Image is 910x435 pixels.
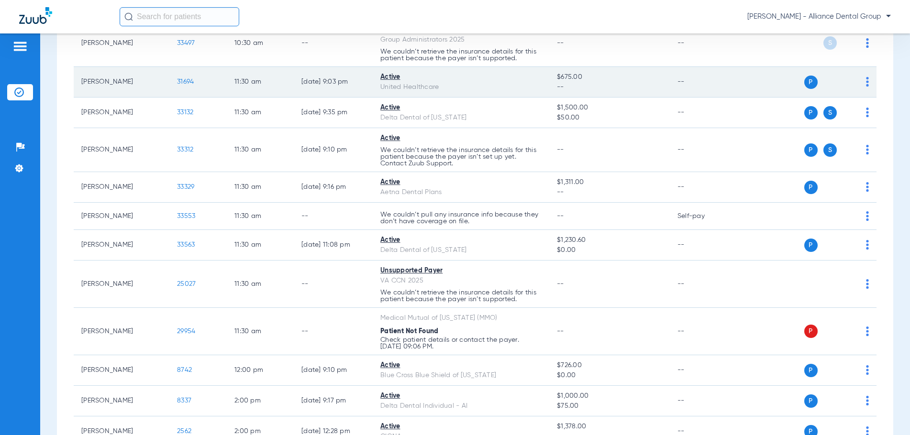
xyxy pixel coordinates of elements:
[557,103,662,113] span: $1,500.00
[670,308,734,355] td: --
[227,98,294,128] td: 11:30 AM
[866,326,869,336] img: group-dot-blue.svg
[74,230,169,261] td: [PERSON_NAME]
[380,401,542,411] div: Delta Dental Individual - AI
[380,422,542,432] div: Active
[177,109,193,116] span: 33132
[380,266,542,276] div: Unsupported Payer
[294,128,373,172] td: [DATE] 9:10 PM
[294,20,373,67] td: --
[227,67,294,98] td: 11:30 AM
[823,143,837,157] span: S
[227,355,294,386] td: 12:00 PM
[177,281,196,287] span: 25027
[294,67,373,98] td: [DATE] 9:03 PM
[294,355,373,386] td: [DATE] 9:10 PM
[557,72,662,82] span: $675.00
[177,367,192,373] span: 8742
[670,386,734,416] td: --
[866,240,869,250] img: group-dot-blue.svg
[177,328,195,335] span: 29954
[380,211,542,225] p: We couldn’t pull any insurance info because they don’t have coverage on file.
[177,40,195,46] span: 33497
[804,181,818,194] span: P
[670,355,734,386] td: --
[294,172,373,203] td: [DATE] 9:16 PM
[747,12,891,22] span: [PERSON_NAME] - Alliance Dental Group
[177,184,194,190] span: 33329
[74,355,169,386] td: [PERSON_NAME]
[380,82,542,92] div: United Healthcare
[227,203,294,230] td: 11:30 AM
[380,391,542,401] div: Active
[177,241,195,248] span: 33563
[557,422,662,432] span: $1,378.00
[670,128,734,172] td: --
[177,78,194,85] span: 31694
[294,98,373,128] td: [DATE] 9:35 PM
[227,20,294,67] td: 10:30 AM
[380,147,542,167] p: We couldn’t retrieve the insurance details for this patient because the payer isn’t set up yet. C...
[294,203,373,230] td: --
[557,40,564,46] span: --
[227,128,294,172] td: 11:30 AM
[380,337,542,350] p: Check patient details or contact the payer. [DATE] 09:06 PM.
[557,401,662,411] span: $75.00
[380,235,542,245] div: Active
[557,113,662,123] span: $50.00
[557,187,662,197] span: --
[294,308,373,355] td: --
[294,261,373,308] td: --
[177,146,193,153] span: 33312
[227,308,294,355] td: 11:30 AM
[557,391,662,401] span: $1,000.00
[804,106,818,120] span: P
[866,145,869,154] img: group-dot-blue.svg
[670,172,734,203] td: --
[866,396,869,405] img: group-dot-blue.svg
[120,7,239,26] input: Search for patients
[557,281,564,287] span: --
[866,365,869,375] img: group-dot-blue.svg
[670,261,734,308] td: --
[380,187,542,197] div: Aetna Dental Plans
[294,230,373,261] td: [DATE] 11:08 PM
[380,103,542,113] div: Active
[670,67,734,98] td: --
[804,325,818,338] span: P
[227,230,294,261] td: 11:30 AM
[74,308,169,355] td: [PERSON_NAME]
[670,230,734,261] td: --
[380,48,542,62] p: We couldn’t retrieve the insurance details for this patient because the payer isn’t supported.
[74,172,169,203] td: [PERSON_NAME]
[670,20,734,67] td: --
[557,82,662,92] span: --
[804,364,818,377] span: P
[380,328,438,335] span: Patient Not Found
[380,35,542,45] div: Group Administrators 2025
[12,41,28,52] img: hamburger-icon
[380,177,542,187] div: Active
[380,133,542,143] div: Active
[74,128,169,172] td: [PERSON_NAME]
[380,72,542,82] div: Active
[557,245,662,255] span: $0.00
[380,360,542,370] div: Active
[557,146,564,153] span: --
[557,177,662,187] span: $1,311.00
[557,235,662,245] span: $1,230.60
[227,386,294,416] td: 2:00 PM
[804,394,818,408] span: P
[866,38,869,48] img: group-dot-blue.svg
[804,143,818,157] span: P
[557,213,564,219] span: --
[866,211,869,221] img: group-dot-blue.svg
[823,36,837,50] span: S
[227,172,294,203] td: 11:30 AM
[380,289,542,303] p: We couldn’t retrieve the insurance details for this patient because the payer isn’t supported.
[380,276,542,286] div: VA CCN 2025
[557,360,662,370] span: $726.00
[177,428,191,435] span: 2562
[866,182,869,192] img: group-dot-blue.svg
[74,386,169,416] td: [PERSON_NAME]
